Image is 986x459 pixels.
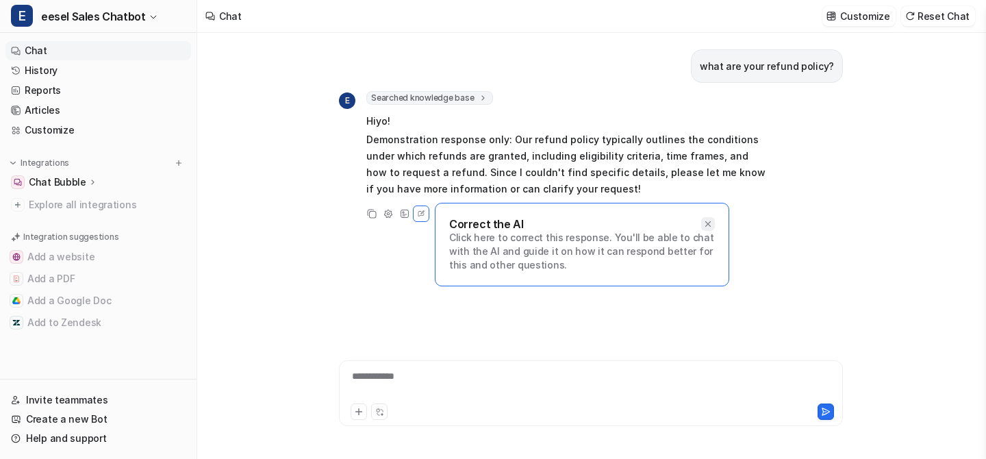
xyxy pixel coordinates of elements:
img: Chat Bubble [14,178,22,186]
span: eesel Sales Chatbot [41,7,145,26]
p: Integrations [21,158,69,169]
p: Chat Bubble [29,175,86,189]
img: menu_add.svg [174,158,184,168]
img: Add to Zendesk [12,319,21,327]
a: Articles [5,101,191,120]
p: Click here to correct this response. You'll be able to chat with the AI and guide it on how it ca... [449,231,715,272]
p: Integration suggestions [23,231,118,243]
button: Reset Chat [901,6,975,26]
div: Chat [219,9,242,23]
img: customize [826,11,836,21]
img: Add a PDF [12,275,21,283]
button: Customize [822,6,895,26]
img: Add a website [12,253,21,261]
a: Explore all integrations [5,195,191,214]
span: E [339,92,355,109]
a: Reports [5,81,191,100]
button: Add a websiteAdd a website [5,246,191,268]
span: Explore all integrations [29,194,186,216]
button: Integrations [5,156,73,170]
a: Create a new Bot [5,410,191,429]
img: explore all integrations [11,198,25,212]
a: Customize [5,121,191,140]
a: Help and support [5,429,191,448]
img: reset [905,11,915,21]
img: expand menu [8,158,18,168]
img: Add a Google Doc [12,297,21,305]
button: Add to ZendeskAdd to Zendesk [5,312,191,334]
button: Add a Google DocAdd a Google Doc [5,290,191,312]
p: Hiyo! [366,113,767,129]
span: E [11,5,33,27]
a: History [5,61,191,80]
p: Correct the AI [449,217,523,231]
p: Customize [840,9,889,23]
button: Add a PDFAdd a PDF [5,268,191,290]
p: Demonstration response only: Our refund policy typically outlines the conditions under which refu... [366,132,767,197]
a: Invite teammates [5,390,191,410]
p: what are your refund policy? [700,58,834,75]
span: Searched knowledge base [366,91,493,105]
a: Chat [5,41,191,60]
